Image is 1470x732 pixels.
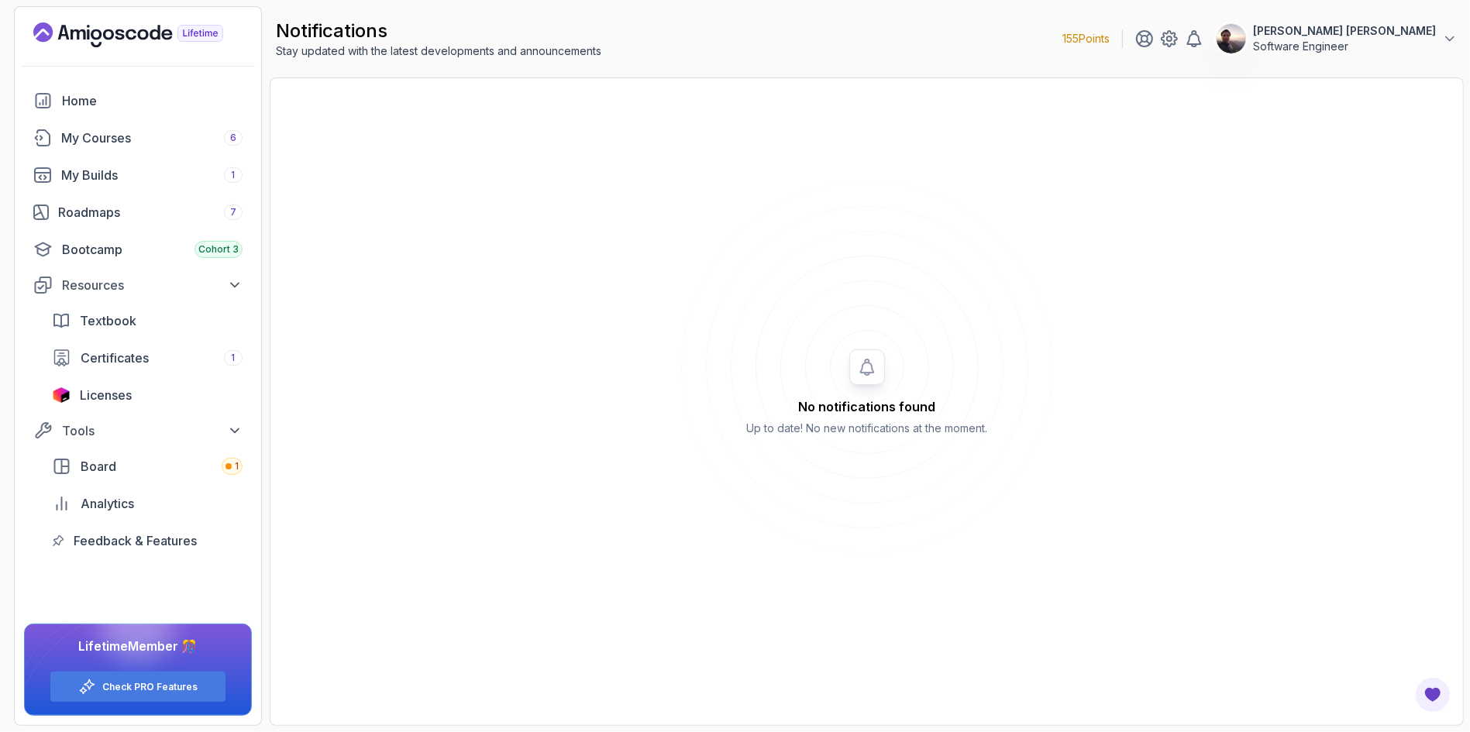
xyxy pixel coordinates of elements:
[81,494,134,513] span: Analytics
[61,129,243,147] div: My Courses
[276,43,601,59] p: Stay updated with the latest developments and announcements
[24,122,252,153] a: courses
[1217,24,1246,53] img: user profile image
[230,206,236,218] span: 7
[1216,23,1458,54] button: user profile image[PERSON_NAME] [PERSON_NAME]Software Engineer
[232,352,236,364] span: 1
[276,19,601,43] h2: notifications
[43,380,252,411] a: licenses
[724,421,1010,436] p: Up to date! No new notifications at the moment.
[61,166,243,184] div: My Builds
[235,460,239,473] span: 1
[24,85,252,116] a: home
[198,243,239,256] span: Cohort 3
[33,22,259,47] a: Landing page
[24,417,252,445] button: Tools
[80,311,136,330] span: Textbook
[1414,676,1451,713] button: Open Feedback Button
[81,349,149,367] span: Certificates
[80,386,132,404] span: Licenses
[1253,23,1436,39] p: [PERSON_NAME] [PERSON_NAME]
[24,160,252,191] a: builds
[102,681,198,693] a: Check PRO Features
[62,421,243,440] div: Tools
[52,387,71,403] img: jetbrains icon
[24,197,252,228] a: roadmaps
[43,488,252,519] a: analytics
[58,203,243,222] div: Roadmaps
[43,342,252,373] a: certificates
[1062,31,1110,46] p: 155 Points
[62,276,243,294] div: Resources
[43,305,252,336] a: textbook
[1253,39,1436,54] p: Software Engineer
[232,169,236,181] span: 1
[24,271,252,299] button: Resources
[74,531,197,550] span: Feedback & Features
[81,457,116,476] span: Board
[724,397,1010,416] h2: No notifications found
[24,234,252,265] a: bootcamp
[43,525,252,556] a: feedback
[43,451,252,482] a: board
[230,132,236,144] span: 6
[62,91,243,110] div: Home
[62,240,243,259] div: Bootcamp
[50,671,226,703] button: Check PRO Features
